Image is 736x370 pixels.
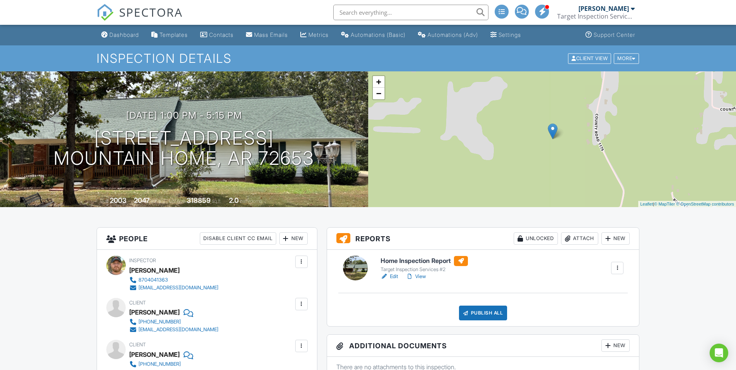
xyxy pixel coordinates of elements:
[151,198,162,204] span: sq. ft.
[338,28,409,42] a: Automations (Basic)
[459,306,507,320] div: Publish All
[243,28,291,42] a: Mass Emails
[601,339,630,352] div: New
[97,10,183,27] a: SPECTORA
[97,4,114,21] img: The Best Home Inspection Software - Spectora
[428,31,478,38] div: Automations (Adv)
[129,360,187,368] a: [PHONE_NUMBER]
[229,196,239,204] div: 2.0
[97,52,640,65] h1: Inspection Details
[327,335,639,357] h3: Additional Documents
[139,319,181,325] div: [PHONE_NUMBER]
[100,198,109,204] span: Built
[381,273,398,280] a: Edit
[351,31,405,38] div: Automations (Basic)
[109,31,139,38] div: Dashboard
[297,28,332,42] a: Metrics
[169,198,185,204] span: Lot Size
[240,198,262,204] span: bathrooms
[601,232,630,245] div: New
[129,318,218,326] a: [PHONE_NUMBER]
[129,265,180,276] div: [PERSON_NAME]
[582,28,638,42] a: Support Center
[129,306,180,318] div: [PERSON_NAME]
[110,196,126,204] div: 2003
[98,28,142,42] a: Dashboard
[567,55,613,61] a: Client View
[129,349,180,360] div: [PERSON_NAME]
[676,202,734,206] a: © OpenStreetMap contributors
[373,88,384,99] a: Zoom out
[159,31,188,38] div: Templates
[212,198,222,204] span: sq.ft.
[187,196,211,204] div: 318859
[129,258,156,263] span: Inspector
[406,273,426,280] a: View
[415,28,481,42] a: Automations (Advanced)
[654,202,675,206] a: © MapTiler
[139,361,181,367] div: [PHONE_NUMBER]
[381,256,468,273] a: Home Inspection Report Target Inspection Services #2
[381,256,468,266] h6: Home Inspection Report
[499,31,521,38] div: Settings
[134,196,150,204] div: 2047
[594,31,635,38] div: Support Center
[129,284,218,292] a: [EMAIL_ADDRESS][DOMAIN_NAME]
[327,228,639,250] h3: Reports
[197,28,237,42] a: Contacts
[333,5,488,20] input: Search everything...
[129,300,146,306] span: Client
[129,342,146,348] span: Client
[129,276,218,284] a: 8704041363
[126,110,242,121] h3: [DATE] 1:00 pm - 5:15 pm
[578,5,629,12] div: [PERSON_NAME]
[487,28,524,42] a: Settings
[119,4,183,20] span: SPECTORA
[381,266,468,273] div: Target Inspection Services #2
[54,128,314,169] h1: [STREET_ADDRESS] Mountain Home, AR 72653
[139,285,218,291] div: [EMAIL_ADDRESS][DOMAIN_NAME]
[139,277,168,283] div: 8704041363
[209,31,234,38] div: Contacts
[614,53,639,64] div: More
[254,31,288,38] div: Mass Emails
[139,327,218,333] div: [EMAIL_ADDRESS][DOMAIN_NAME]
[148,28,191,42] a: Templates
[373,76,384,88] a: Zoom in
[561,232,598,245] div: Attach
[557,12,635,20] div: Target Inspection Service LLC
[200,232,276,245] div: Disable Client CC Email
[279,232,308,245] div: New
[640,202,653,206] a: Leaflet
[710,344,728,362] div: Open Intercom Messenger
[308,31,329,38] div: Metrics
[568,53,611,64] div: Client View
[514,232,558,245] div: Unlocked
[638,201,736,207] div: |
[129,326,218,334] a: [EMAIL_ADDRESS][DOMAIN_NAME]
[97,228,317,250] h3: People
